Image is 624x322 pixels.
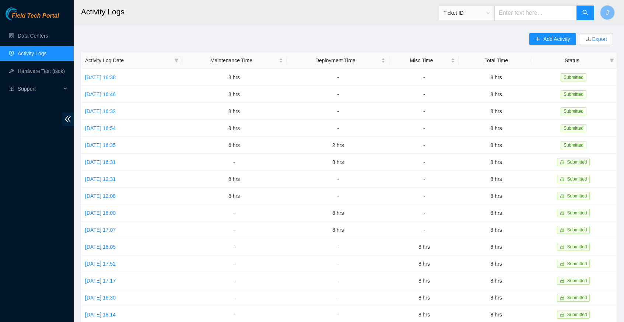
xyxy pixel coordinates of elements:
[18,68,65,74] a: Hardware Test (isok)
[18,50,47,56] a: Activity Logs
[287,154,389,171] td: 8 hrs
[560,177,564,181] span: lock
[85,108,116,114] a: [DATE] 16:32
[287,171,389,188] td: -
[62,112,74,126] span: double-left
[389,188,459,204] td: -
[459,221,533,238] td: 8 hrs
[606,8,609,17] span: J
[18,81,61,96] span: Support
[287,255,389,272] td: -
[567,160,587,165] span: Submitted
[173,55,180,66] span: filter
[181,154,287,171] td: -
[444,7,490,18] span: Ticket ID
[389,120,459,137] td: -
[389,255,459,272] td: 8 hrs
[287,137,389,154] td: 2 hrs
[181,69,287,86] td: 8 hrs
[287,120,389,137] td: -
[85,176,116,182] a: [DATE] 12:31
[459,137,533,154] td: 8 hrs
[459,188,533,204] td: 8 hrs
[389,238,459,255] td: 8 hrs
[287,289,389,306] td: -
[85,142,116,148] a: [DATE] 16:35
[181,238,287,255] td: -
[567,227,587,232] span: Submitted
[174,58,179,63] span: filter
[459,86,533,103] td: 8 hrs
[287,221,389,238] td: 8 hrs
[389,171,459,188] td: -
[537,56,607,64] span: Status
[459,255,533,272] td: 8 hrs
[181,120,287,137] td: 8 hrs
[6,7,37,20] img: Akamai Technologies
[459,120,533,137] td: 8 hrs
[582,10,588,17] span: search
[85,295,116,301] a: [DATE] 16:30
[287,188,389,204] td: -
[6,13,59,23] a: Akamai TechnologiesField Tech Portal
[85,244,116,250] a: [DATE] 18:05
[389,272,459,289] td: 8 hrs
[567,312,587,317] span: Submitted
[12,13,59,20] span: Field Tech Portal
[85,159,116,165] a: [DATE] 16:31
[560,295,564,300] span: lock
[181,188,287,204] td: 8 hrs
[287,204,389,221] td: 8 hrs
[560,312,564,317] span: lock
[600,5,615,20] button: J
[389,86,459,103] td: -
[459,204,533,221] td: 8 hrs
[610,58,614,63] span: filter
[543,35,570,43] span: Add Activity
[181,221,287,238] td: -
[181,204,287,221] td: -
[181,255,287,272] td: -
[567,278,587,283] span: Submitted
[459,289,533,306] td: 8 hrs
[567,210,587,216] span: Submitted
[389,69,459,86] td: -
[287,272,389,289] td: -
[389,204,459,221] td: -
[85,210,116,216] a: [DATE] 18:00
[287,103,389,120] td: -
[586,36,591,42] span: download
[560,228,564,232] span: lock
[608,55,616,66] span: filter
[389,221,459,238] td: -
[459,69,533,86] td: 8 hrs
[459,52,533,69] th: Total Time
[567,193,587,199] span: Submitted
[287,69,389,86] td: -
[580,33,613,45] button: downloadExport
[535,36,540,42] span: plus
[567,244,587,249] span: Submitted
[389,154,459,171] td: -
[561,124,586,132] span: Submitted
[181,272,287,289] td: -
[567,295,587,300] span: Submitted
[560,279,564,283] span: lock
[85,278,116,284] a: [DATE] 17:17
[85,125,116,131] a: [DATE] 16:54
[561,73,586,81] span: Submitted
[560,211,564,215] span: lock
[459,103,533,120] td: 8 hrs
[591,36,607,42] a: Export
[459,272,533,289] td: 8 hrs
[85,193,116,199] a: [DATE] 12:08
[561,141,586,149] span: Submitted
[18,33,48,39] a: Data Centers
[287,238,389,255] td: -
[389,289,459,306] td: 8 hrs
[494,6,577,20] input: Enter text here...
[561,107,586,115] span: Submitted
[181,171,287,188] td: 8 hrs
[560,245,564,249] span: lock
[181,103,287,120] td: 8 hrs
